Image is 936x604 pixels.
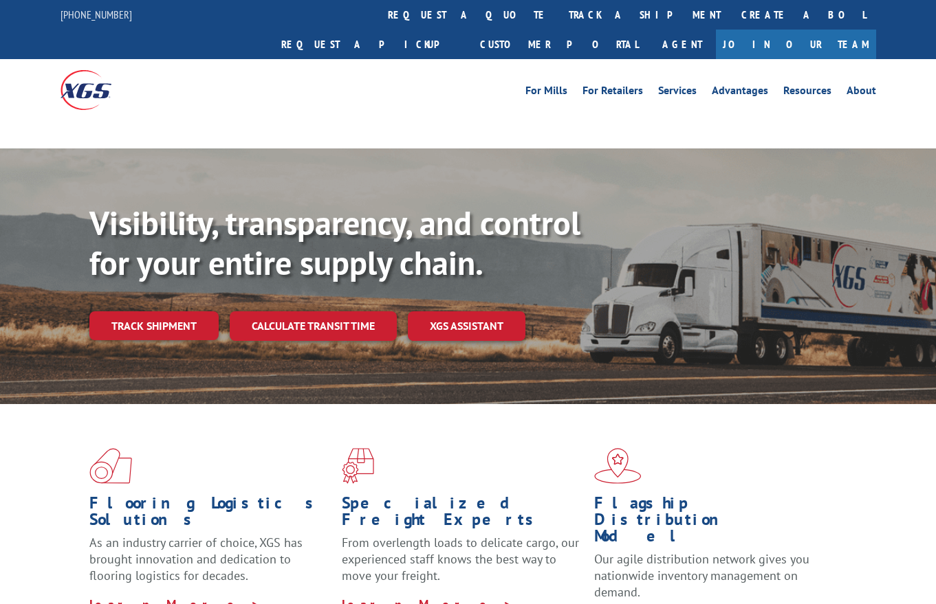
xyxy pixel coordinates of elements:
span: As an industry carrier of choice, XGS has brought innovation and dedication to flooring logistics... [89,535,303,583]
a: Agent [649,30,716,59]
img: xgs-icon-flagship-distribution-model-red [594,448,642,484]
h1: Flagship Distribution Model [594,495,836,551]
a: [PHONE_NUMBER] [61,8,132,21]
b: Visibility, transparency, and control for your entire supply chain. [89,201,580,284]
h1: Flooring Logistics Solutions [89,495,331,535]
a: Calculate transit time [230,311,397,341]
a: Advantages [712,85,768,100]
span: Our agile distribution network gives you nationwide inventory management on demand. [594,551,809,600]
a: XGS ASSISTANT [408,311,525,341]
a: Request a pickup [271,30,470,59]
a: For Mills [525,85,567,100]
a: About [847,85,876,100]
a: Join Our Team [716,30,876,59]
h1: Specialized Freight Experts [342,495,584,535]
a: Track shipment [89,311,219,340]
p: From overlength loads to delicate cargo, our experienced staff knows the best way to move your fr... [342,535,584,596]
img: xgs-icon-focused-on-flooring-red [342,448,374,484]
img: xgs-icon-total-supply-chain-intelligence-red [89,448,132,484]
a: Resources [783,85,831,100]
a: For Retailers [583,85,643,100]
a: Customer Portal [470,30,649,59]
a: Services [658,85,697,100]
